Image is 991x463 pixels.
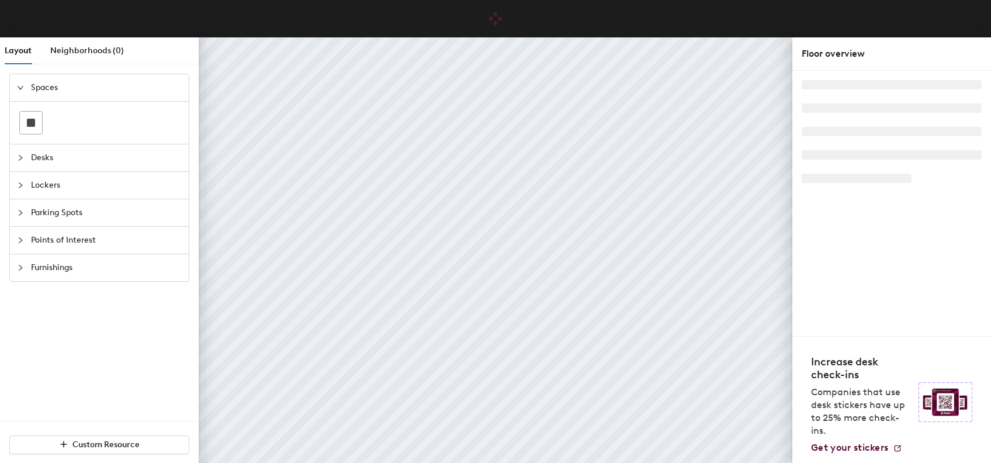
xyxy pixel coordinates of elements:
span: Desks [31,144,182,171]
div: Floor overview [802,47,982,61]
h4: Increase desk check-ins [811,355,912,381]
button: Custom Resource [9,436,189,454]
span: collapsed [17,154,24,161]
p: Companies that use desk stickers have up to 25% more check-ins. [811,386,912,437]
span: Get your stickers [811,442,888,453]
span: Spaces [31,74,182,101]
span: Furnishings [31,254,182,281]
span: expanded [17,84,24,91]
a: Get your stickers [811,442,902,454]
span: collapsed [17,264,24,271]
span: Neighborhoods (0) [50,46,124,56]
span: Layout [5,46,32,56]
span: Parking Spots [31,199,182,226]
span: collapsed [17,182,24,189]
span: Custom Resource [72,440,140,450]
span: Lockers [31,172,182,199]
img: Sticker logo [919,382,972,422]
span: collapsed [17,209,24,216]
span: Points of Interest [31,227,182,254]
span: collapsed [17,237,24,244]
